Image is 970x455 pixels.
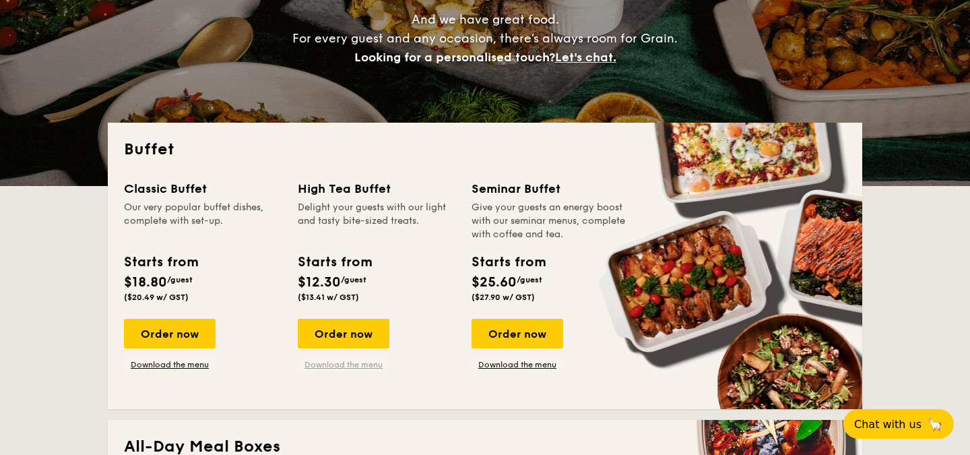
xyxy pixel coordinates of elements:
[854,418,922,431] span: Chat with us
[124,293,189,302] span: ($20.49 w/ GST)
[292,12,678,65] span: And we have great food. For every guest and any occasion, there’s always room for Grain.
[472,319,563,348] div: Order now
[124,179,282,198] div: Classic Buffet
[298,201,455,241] div: Delight your guests with our light and tasty bite-sized treats.
[124,319,216,348] div: Order now
[843,409,954,439] button: Chat with us🦙
[124,359,216,370] a: Download the menu
[354,50,555,65] span: Looking for a personalised touch?
[298,293,359,302] span: ($13.41 w/ GST)
[341,275,366,284] span: /guest
[472,293,535,302] span: ($27.90 w/ GST)
[472,359,563,370] a: Download the menu
[927,417,943,432] span: 🦙
[124,274,167,291] span: $18.80
[472,252,545,272] div: Starts from
[298,252,371,272] div: Starts from
[298,274,341,291] span: $12.30
[167,275,193,284] span: /guest
[472,179,629,198] div: Seminar Buffet
[517,275,542,284] span: /guest
[298,319,389,348] div: Order now
[298,359,389,370] a: Download the menu
[124,252,197,272] div: Starts from
[124,201,282,241] div: Our very popular buffet dishes, complete with set-up.
[472,274,517,291] span: $25.60
[124,139,846,160] h2: Buffet
[472,201,629,241] div: Give your guests an energy boost with our seminar menus, complete with coffee and tea.
[298,179,455,198] div: High Tea Buffet
[555,50,616,65] span: Let's chat.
